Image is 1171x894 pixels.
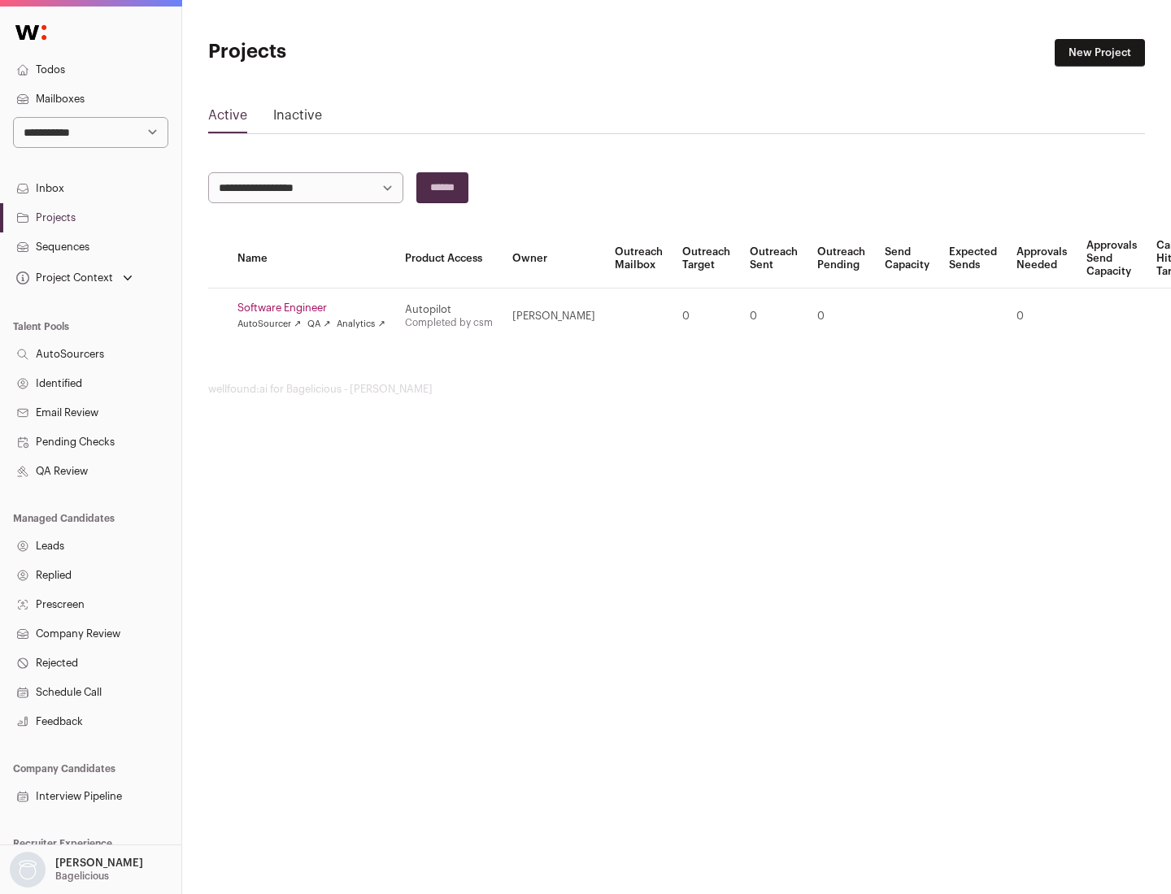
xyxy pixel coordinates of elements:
[55,857,143,870] p: [PERSON_NAME]
[673,229,740,289] th: Outreach Target
[1055,39,1145,67] a: New Project
[208,106,247,132] a: Active
[237,302,385,315] a: Software Engineer
[405,318,493,328] a: Completed by csm
[605,229,673,289] th: Outreach Mailbox
[13,267,136,289] button: Open dropdown
[10,852,46,887] img: nopic.png
[307,318,330,331] a: QA ↗
[13,271,113,284] div: Project Context
[1077,229,1147,289] th: Approvals Send Capacity
[55,870,109,883] p: Bagelicious
[740,289,808,345] td: 0
[228,229,395,289] th: Name
[337,318,385,331] a: Analytics ↗
[503,229,605,289] th: Owner
[939,229,1007,289] th: Expected Sends
[1007,229,1077,289] th: Approvals Needed
[237,318,301,331] a: AutoSourcer ↗
[875,229,939,289] th: Send Capacity
[673,289,740,345] td: 0
[503,289,605,345] td: [PERSON_NAME]
[405,303,493,316] div: Autopilot
[7,16,55,49] img: Wellfound
[395,229,503,289] th: Product Access
[808,229,875,289] th: Outreach Pending
[7,852,146,887] button: Open dropdown
[208,39,520,65] h1: Projects
[740,229,808,289] th: Outreach Sent
[208,383,1145,396] footer: wellfound:ai for Bagelicious - [PERSON_NAME]
[1007,289,1077,345] td: 0
[808,289,875,345] td: 0
[273,106,322,132] a: Inactive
